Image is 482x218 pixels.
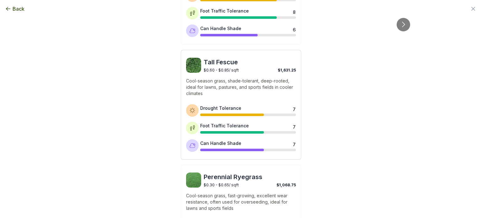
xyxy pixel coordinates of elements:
[293,26,295,31] div: 6
[276,183,296,187] span: $1,068.75
[204,58,296,66] span: Tall Fescue
[293,141,295,146] div: 7
[13,5,24,13] span: Back
[186,58,201,73] img: Tall Fescue sod image
[293,124,295,129] div: 7
[189,125,195,131] img: Foot traffic tolerance icon
[204,183,239,187] span: $0.30 - $0.65 / sqft
[186,193,296,211] p: Cool-season grass, fast-growing, excellent wear resistance, often used for overseeding, ideal for...
[397,18,410,31] button: Go to next slide
[189,142,195,149] img: Shade tolerance icon
[200,105,241,111] div: Drought Tolerance
[204,68,239,72] span: $0.60 - $0.85 / sqft
[200,140,241,146] div: Can Handle Shade
[189,28,195,34] img: Shade tolerance icon
[293,106,295,111] div: 7
[186,173,201,188] img: Perennial Ryegrass sod image
[278,68,296,72] span: $1,631.25
[5,5,24,13] button: Back
[200,25,241,32] div: Can Handle Shade
[189,107,195,114] img: Drought tolerance icon
[204,173,296,181] span: Perennial Ryegrass
[200,122,249,129] div: Foot Traffic Tolerance
[186,78,296,97] p: Cool-season grass, shade-tolerant, deep-rooted, ideal for lawns, pastures, and sports fields in c...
